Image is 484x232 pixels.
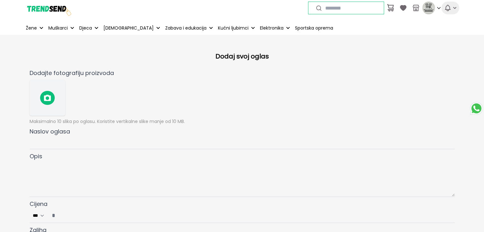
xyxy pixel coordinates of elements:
button: Kućni ljubimci [217,21,256,35]
span: Naslov oglasa [30,127,70,135]
p: Maksimalno 10 slika po oglasu. Koristite vertikalne slike manje od 10 MB. [30,118,455,125]
p: Muškarci [48,25,68,31]
p: Zabava i edukacija [165,25,207,31]
input: Naslov oglasa [30,136,455,149]
p: Kućni ljubimci [218,25,249,31]
button: Muškarci [47,21,75,35]
p: [DEMOGRAPHIC_DATA] [103,25,154,31]
span: Dodajte fotografiju proizvoda [30,69,114,77]
a: Sportska oprema [294,21,334,35]
select: Cijena [30,211,48,220]
button: [DEMOGRAPHIC_DATA] [102,21,161,35]
button: Elektronika [259,21,291,35]
img: profile picture [422,2,435,14]
button: Zabava i edukacija [164,21,214,35]
p: Žene [26,25,37,31]
p: Elektronika [260,25,284,31]
h2: Dodaj svoj oglas [35,51,450,61]
input: Cijena [48,208,454,222]
span: Opis [30,152,42,160]
button: Žene [25,21,45,35]
p: Djeca [79,25,92,31]
span: Cijena [30,200,47,208]
button: Djeca [78,21,100,35]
